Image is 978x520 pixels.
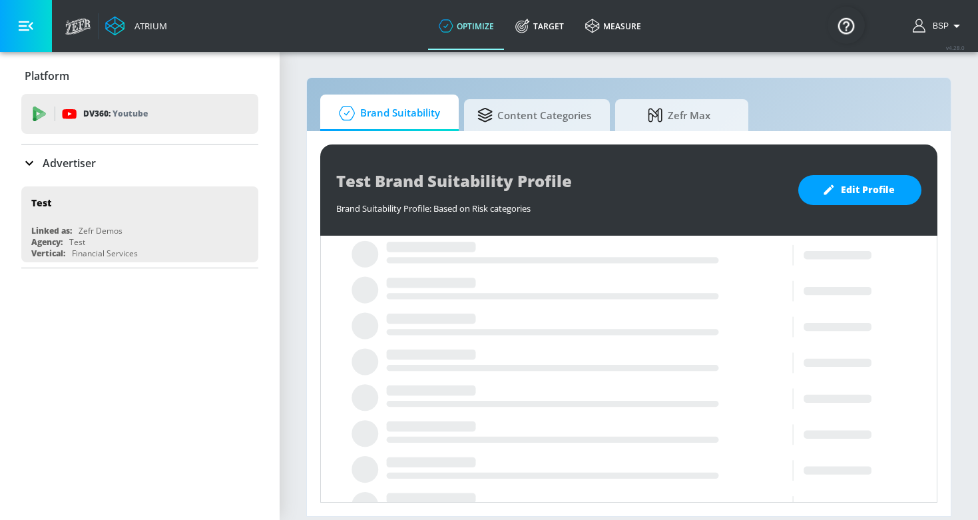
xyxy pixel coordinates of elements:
[113,107,148,121] p: Youtube
[105,16,167,36] a: Atrium
[21,186,258,262] div: TestLinked as:Zefr DemosAgency:TestVertical:Financial Services
[31,196,51,209] div: Test
[428,2,505,50] a: optimize
[69,236,85,248] div: Test
[334,97,440,129] span: Brand Suitability
[21,57,258,95] div: Platform
[21,94,258,134] div: DV360: Youtube
[21,144,258,182] div: Advertiser
[31,225,72,236] div: Linked as:
[31,236,63,248] div: Agency:
[129,20,167,32] div: Atrium
[927,21,949,31] span: login as: bsp_linking@zefr.com
[43,156,96,170] p: Advertiser
[336,196,785,214] div: Brand Suitability Profile: Based on Risk categories
[79,225,122,236] div: Zefr Demos
[825,182,895,198] span: Edit Profile
[828,7,865,44] button: Open Resource Center
[72,248,138,259] div: Financial Services
[913,18,965,34] button: BSP
[628,99,730,131] span: Zefr Max
[25,69,69,83] p: Platform
[83,107,148,121] p: DV360:
[505,2,575,50] a: Target
[798,175,921,205] button: Edit Profile
[31,248,65,259] div: Vertical:
[946,44,965,51] span: v 4.28.0
[477,99,591,131] span: Content Categories
[575,2,652,50] a: measure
